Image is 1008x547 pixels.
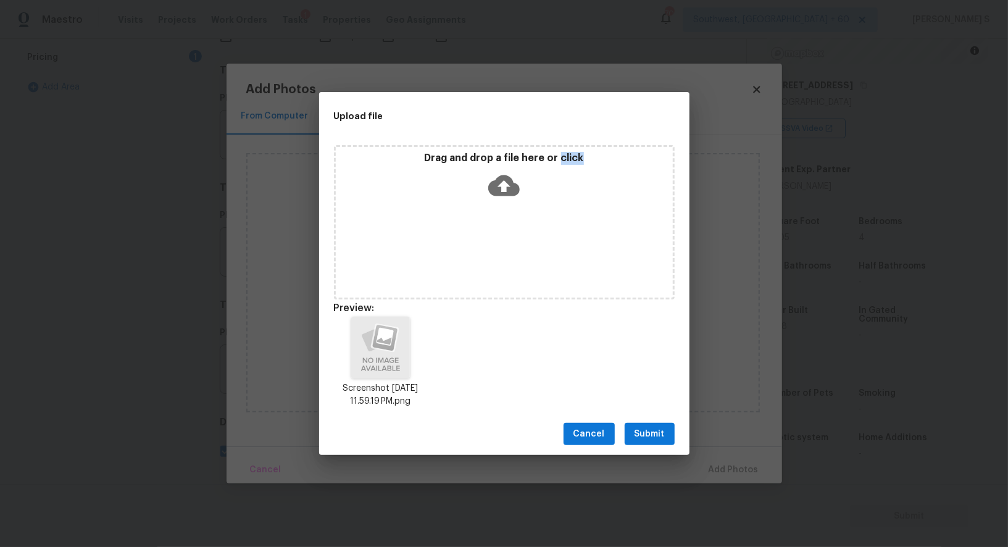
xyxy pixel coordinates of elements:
span: Cancel [573,427,605,442]
p: Drag and drop a file here or click [336,152,673,165]
button: Cancel [564,423,615,446]
p: Screenshot [DATE] 11.59.19 PM.png [334,382,428,408]
button: Submit [625,423,675,446]
span: Submit [635,427,665,442]
h2: Upload file [334,109,619,123]
img: h91OBf61q4PEwAAAABJRU5ErkJggg== [351,317,409,378]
